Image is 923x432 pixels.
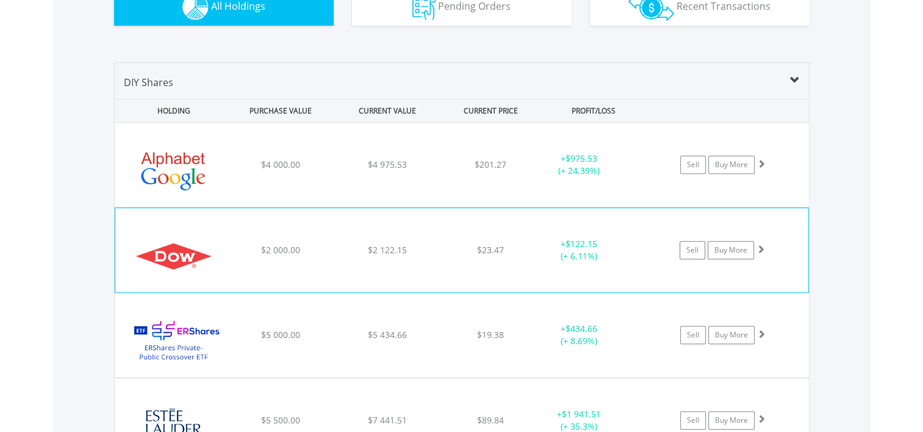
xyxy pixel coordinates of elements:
[229,99,333,122] div: PURCHASE VALUE
[368,159,407,170] span: $4 975.53
[477,244,504,256] span: $23.47
[708,241,754,259] a: Buy More
[260,414,300,426] span: $5 500.00
[533,153,625,177] div: + (+ 24.39%)
[121,309,226,374] img: EQU.US.XOVR.png
[368,329,407,340] span: $5 434.66
[368,244,407,256] span: $2 122.15
[565,238,597,250] span: $122.15
[124,76,173,89] span: DIY Shares
[115,99,226,122] div: HOLDING
[542,99,646,122] div: PROFIT/LOSS
[533,238,624,262] div: + (+ 6.11%)
[261,244,300,256] span: $2 000.00
[680,326,706,344] a: Sell
[680,156,706,174] a: Sell
[442,99,539,122] div: CURRENT PRICE
[708,156,755,174] a: Buy More
[336,99,440,122] div: CURRENT VALUE
[533,323,625,347] div: + (+ 8.69%)
[708,411,755,430] a: Buy More
[477,329,504,340] span: $19.38
[475,159,506,170] span: $201.27
[121,223,226,289] img: EQU.US.DOW.png
[566,323,597,334] span: $434.66
[260,329,300,340] span: $5 000.00
[477,414,504,426] span: $89.84
[708,326,755,344] a: Buy More
[680,241,705,259] a: Sell
[260,159,300,170] span: $4 000.00
[562,408,601,420] span: $1 941.51
[121,138,226,204] img: EQU.US.GOOGL.png
[566,153,597,164] span: $975.53
[680,411,706,430] a: Sell
[368,414,407,426] span: $7 441.51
